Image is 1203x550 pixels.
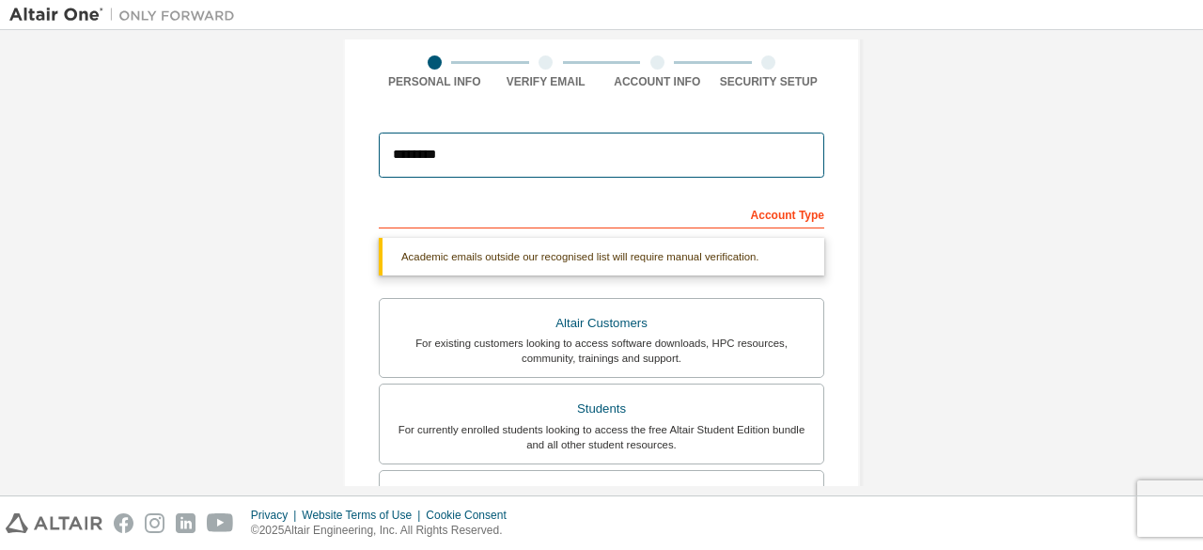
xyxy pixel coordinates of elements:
[426,508,517,523] div: Cookie Consent
[713,74,825,89] div: Security Setup
[391,422,812,452] div: For currently enrolled students looking to access the free Altair Student Edition bundle and all ...
[145,513,164,533] img: instagram.svg
[379,74,491,89] div: Personal Info
[391,336,812,366] div: For existing customers looking to access software downloads, HPC resources, community, trainings ...
[491,74,602,89] div: Verify Email
[251,508,302,523] div: Privacy
[114,513,133,533] img: facebook.svg
[207,513,234,533] img: youtube.svg
[302,508,426,523] div: Website Terms of Use
[601,74,713,89] div: Account Info
[391,396,812,422] div: Students
[379,238,824,275] div: Academic emails outside our recognised list will require manual verification.
[9,6,244,24] img: Altair One
[251,523,518,539] p: © 2025 Altair Engineering, Inc. All Rights Reserved.
[6,513,102,533] img: altair_logo.svg
[391,482,812,509] div: Faculty
[391,310,812,337] div: Altair Customers
[176,513,195,533] img: linkedin.svg
[379,198,824,228] div: Account Type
